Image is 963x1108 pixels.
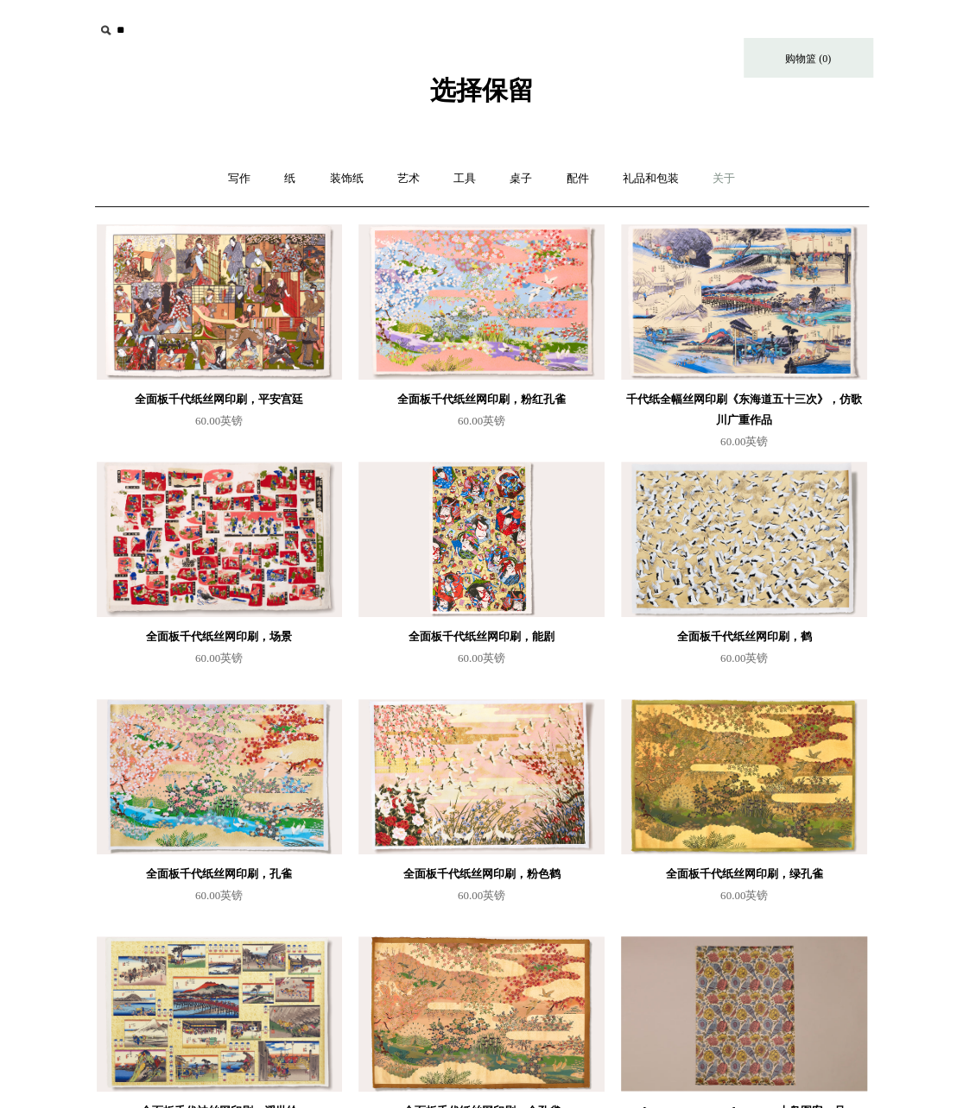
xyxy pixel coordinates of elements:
[567,172,589,185] font: 配件
[697,156,751,202] a: 关于
[494,156,548,202] a: 桌子
[382,156,435,202] a: 艺术
[97,224,342,380] img: 全面板千代纸丝网印刷，平安宫廷
[212,156,266,202] a: 写作
[621,936,866,1092] a: J Jeffery Paper，大鸟图案 4 号 J Jeffery Paper，大鸟图案 4 号
[666,867,823,880] font: 全面板千代纸丝网印刷，绿孔雀
[458,414,505,427] font: 60.00英镑
[358,626,604,697] a: 全面板千代纸丝网印刷，能剧 60.00英镑
[97,864,342,935] a: 全面板千代纸丝网印刷，孔雀 60.00英镑
[97,699,342,854] a: 全面板千代纸丝网印刷，孔雀 全面板千代纸丝网印刷，孔雀
[438,156,491,202] a: 工具
[358,864,604,935] a: 全面板千代纸丝网印刷，粉色鹤 60.00英镑
[510,172,532,185] font: 桌子
[621,224,866,380] a: 千代纸全幅丝网印刷《东海道五十三次》，仿歌川广重作品 千代纸全幅丝网印刷《东海道五十三次》，仿歌川广重作品
[453,172,476,185] font: 工具
[621,864,866,935] a: 全面板千代纸丝网印刷，绿孔雀 60.00英镑
[626,393,862,426] font: 千代纸全幅丝网印刷《东海道五十三次》，仿歌川广重作品
[607,156,694,202] a: 礼品和包装
[458,652,505,664] font: 60.00英镑
[358,224,604,380] img: 全面板千代纸丝网印刷，粉红孔雀
[621,462,866,617] img: 全面板千代纸丝网印刷，鹤
[97,626,342,697] a: 全面板千代纸丝网印刷，场景 60.00英镑
[397,393,566,406] font: 全面板千代纸丝网印刷，粉红孔雀
[720,652,768,664] font: 60.00英镑
[621,699,866,854] img: 全面板千代纸丝网印刷，绿孔雀
[621,699,866,854] a: 全面板千代纸丝网印刷，绿孔雀 全面板千代纸丝网印刷，绿孔雀
[146,630,292,643] font: 全面板千代纸丝网印刷，场景
[744,38,873,78] a: 购物篮 (0)
[677,630,812,643] font: 全面板千代纸丝网印刷，鹤
[621,626,866,697] a: 全面板千代纸丝网印刷，鹤 60.00英镑
[135,393,303,406] font: 全面板千代纸丝网印刷，平安宫廷
[358,462,604,617] img: 全面板千代纸丝网印刷，能剧
[97,936,342,1092] img: 全面板千代神丝网印刷、浮世绘
[430,76,534,104] font: 选择保留
[314,156,379,202] a: 装饰纸
[358,389,604,460] a: 全面板千代纸丝网印刷，粉红孔雀 60.00英镑
[785,53,831,65] font: 购物篮 (0)
[146,867,292,880] font: 全面板千代纸丝网印刷，孔雀
[409,630,554,643] font: 全面板千代纸丝网印刷，能剧
[403,867,561,880] font: 全面板千代纸丝网印刷，粉色鹤
[621,936,866,1092] img: J Jeffery Paper，大鸟图案 4 号
[97,936,342,1092] a: 全面板千代神丝网印刷、浮世绘 全面板千代神丝网印刷、浮世绘
[195,889,243,902] font: 60.00英镑
[358,462,604,617] a: 全面板千代纸丝网印刷，能剧 全面板千代纸丝网印刷，能剧
[269,156,311,202] a: 纸
[358,699,604,854] img: 全面板千代纸丝网印刷，粉色鹤
[97,224,342,380] a: 全面板千代纸丝网印刷，平安宫廷 全面板千代纸丝网印刷，平安宫廷
[720,435,768,448] font: 60.00英镑
[621,389,866,460] a: 千代纸全幅丝网印刷《东海道五十三次》，仿歌川广重作品 60.00英镑
[621,224,866,380] img: 千代纸全幅丝网印刷《东海道五十三次》，仿歌川广重作品
[621,462,866,617] a: 全面板千代纸丝网印刷，鹤 全面板千代纸丝网印刷，鹤
[358,936,604,1092] a: 全面板千代纸丝网印刷，金孔雀 全面板千代纸丝网印刷，金孔雀
[623,172,679,185] font: 礼品和包装
[228,172,250,185] font: 写作
[284,172,295,185] font: 纸
[551,156,605,202] a: 配件
[97,462,342,617] img: 全面板千代纸丝网印刷，场景
[713,172,735,185] font: 关于
[358,699,604,854] a: 全面板千代纸丝网印刷，粉色鹤 全面板千代纸丝网印刷，粉色鹤
[358,936,604,1092] img: 全面板千代纸丝网印刷，金孔雀
[97,699,342,854] img: 全面板千代纸丝网印刷，孔雀
[195,414,243,427] font: 60.00英镑
[97,389,342,460] a: 全面板千代纸丝网印刷，平安宫廷 60.00英镑
[358,224,604,380] a: 全面板千代纸丝网印刷，粉红孔雀 全面板千代纸丝网印刷，粉红孔雀
[330,172,364,185] font: 装饰纸
[430,90,534,102] a: 选择保留
[397,172,420,185] font: 艺术
[195,652,243,664] font: 60.00英镑
[458,889,505,902] font: 60.00英镑
[97,462,342,617] a: 全面板千代纸丝网印刷，场景 全面板千代纸丝网印刷，场景
[720,889,768,902] font: 60.00英镑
